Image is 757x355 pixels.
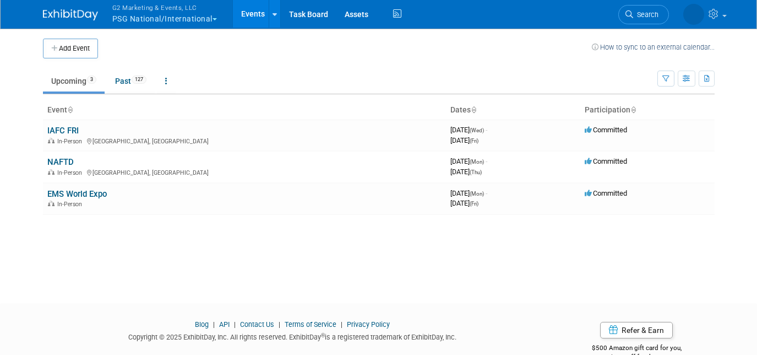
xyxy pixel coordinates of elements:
[450,199,478,207] span: [DATE]
[585,157,627,165] span: Committed
[450,168,482,176] span: [DATE]
[486,157,487,165] span: -
[107,71,155,92] a: Past127
[47,136,442,145] div: [GEOGRAPHIC_DATA], [GEOGRAPHIC_DATA]
[48,201,55,206] img: In-Person Event
[580,101,715,120] th: Participation
[630,105,636,114] a: Sort by Participation Type
[47,189,107,199] a: EMS World Expo
[486,189,487,197] span: -
[47,168,442,176] div: [GEOGRAPHIC_DATA], [GEOGRAPHIC_DATA]
[450,157,487,165] span: [DATE]
[592,43,715,51] a: How to sync to an external calendar...
[486,126,487,134] span: -
[633,10,658,19] span: Search
[450,189,487,197] span: [DATE]
[112,2,217,13] span: G2 Marketing & Events, LLC
[450,136,478,144] span: [DATE]
[446,101,580,120] th: Dates
[48,138,55,143] img: In-Person Event
[470,159,484,165] span: (Mon)
[43,71,105,92] a: Upcoming3
[276,320,283,329] span: |
[43,330,543,342] div: Copyright © 2025 ExhibitDay, Inc. All rights reserved. ExhibitDay is a registered trademark of Ex...
[47,157,74,167] a: NAFTD
[470,201,478,207] span: (Fri)
[231,320,238,329] span: |
[132,76,146,84] span: 127
[43,9,98,20] img: ExhibitDay
[683,4,704,25] img: Laine Butler
[338,320,345,329] span: |
[48,169,55,175] img: In-Person Event
[57,169,85,176] span: In-Person
[67,105,73,114] a: Sort by Event Name
[87,76,96,84] span: 3
[470,138,478,144] span: (Fri)
[57,138,85,145] span: In-Person
[219,320,230,329] a: API
[585,189,627,197] span: Committed
[470,127,484,133] span: (Wed)
[210,320,217,329] span: |
[618,5,669,24] a: Search
[47,126,79,136] a: IAFC FRI
[450,126,487,134] span: [DATE]
[195,320,209,329] a: Blog
[585,126,627,134] span: Committed
[347,320,390,329] a: Privacy Policy
[321,332,325,338] sup: ®
[600,322,673,338] a: Refer & Earn
[470,169,482,175] span: (Thu)
[470,191,484,197] span: (Mon)
[43,39,98,58] button: Add Event
[57,201,85,208] span: In-Person
[240,320,274,329] a: Contact Us
[43,101,446,120] th: Event
[285,320,336,329] a: Terms of Service
[471,105,476,114] a: Sort by Start Date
